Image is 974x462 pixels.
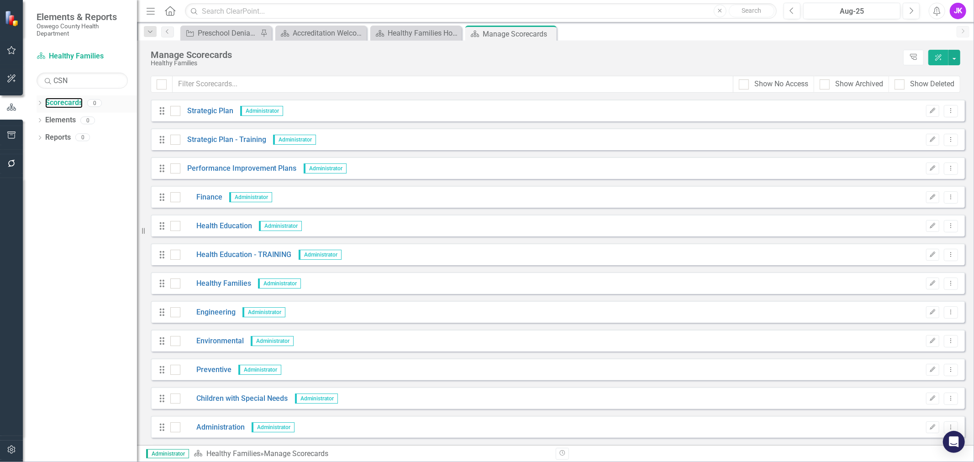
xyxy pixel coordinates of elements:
img: ClearPoint Strategy [5,10,21,26]
span: Administrator [259,221,302,231]
button: Search [729,5,774,17]
a: Scorecards [45,98,83,108]
div: 0 [87,99,102,107]
a: Strategic Plan [180,106,233,116]
span: Administrator [258,278,301,289]
a: Preventive [180,365,232,375]
input: Filter Scorecards... [172,76,733,93]
a: Healthy Families [37,51,128,62]
input: Search ClearPoint... [185,3,777,19]
span: Administrator [295,394,338,404]
div: Show Deleted [910,79,954,89]
button: Aug-25 [803,3,900,19]
div: Healthy Families Home Page [388,27,459,39]
div: 0 [80,116,95,124]
span: Administrator [273,135,316,145]
a: Health Education - TRAINING [180,250,292,260]
div: Show Archived [835,79,883,89]
a: Finance [180,192,222,203]
div: Manage Scorecards [483,28,554,40]
div: Preschool Denials- Non-Affiliated Providers [198,27,258,39]
a: Healthy Families Home Page [373,27,459,39]
span: Search [742,7,761,14]
a: Preschool Denials- Non-Affiliated Providers [183,27,258,39]
div: Aug-25 [806,6,897,17]
a: Health Education [180,221,252,231]
div: Manage Scorecards [151,50,899,60]
span: Elements & Reports [37,11,128,22]
a: Healthy Families [206,449,260,458]
span: Administrator [299,250,342,260]
span: Administrator [304,163,347,173]
a: Healthy Families [180,278,251,289]
a: Performance Improvement Plans [180,163,297,174]
a: Strategic Plan - Training [180,135,266,145]
div: Show No Access [754,79,808,89]
span: Administrator [146,449,189,458]
a: Environmental [180,336,244,346]
a: Elements [45,115,76,126]
span: Administrator [252,422,295,432]
a: Engineering [180,307,236,318]
button: JK [950,3,966,19]
div: Accreditation Welcome Page [293,27,364,39]
span: Administrator [242,307,285,317]
span: Administrator [240,106,283,116]
div: Open Intercom Messenger [943,431,965,453]
a: Children with Special Needs [180,394,288,404]
a: Reports [45,132,71,143]
div: » Manage Scorecards [194,449,549,459]
span: Administrator [251,336,294,346]
div: Healthy Families [151,60,899,67]
input: Search Below... [37,73,128,89]
span: Administrator [238,365,281,375]
a: Accreditation Welcome Page [278,27,364,39]
div: 0 [75,134,90,142]
span: Administrator [229,192,272,202]
a: Administration [180,422,245,433]
small: Oswego County Health Department [37,22,128,37]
